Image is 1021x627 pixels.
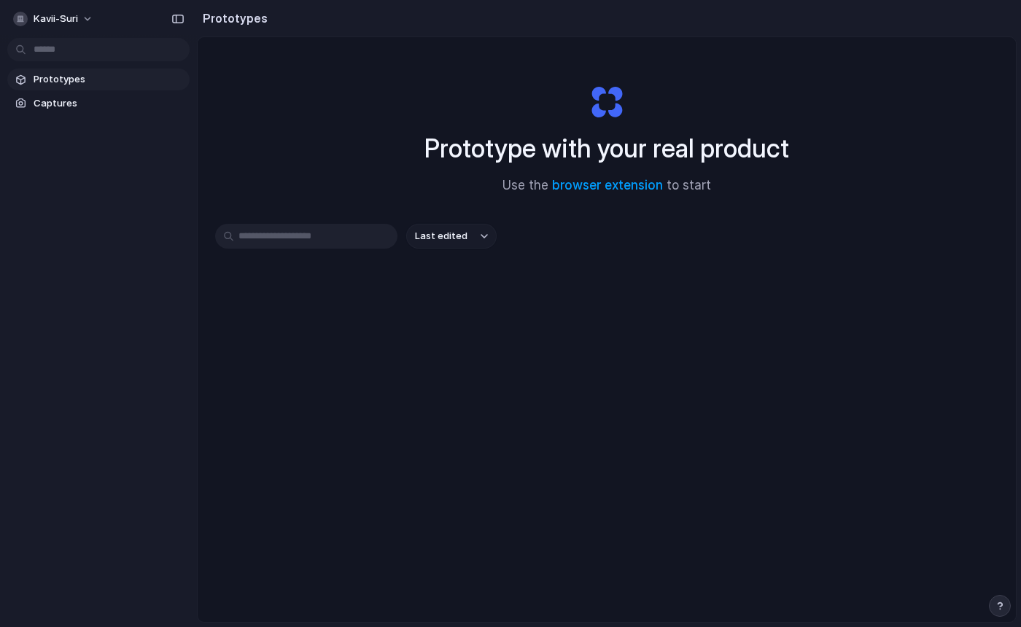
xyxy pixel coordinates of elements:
[406,224,497,249] button: Last edited
[7,93,190,114] a: Captures
[424,129,789,168] h1: Prototype with your real product
[34,72,184,87] span: Prototypes
[7,7,101,31] button: kavii-suri
[197,9,268,27] h2: Prototypes
[34,96,184,111] span: Captures
[552,178,663,192] a: browser extension
[502,176,711,195] span: Use the to start
[34,12,78,26] span: kavii-suri
[415,229,467,244] span: Last edited
[7,69,190,90] a: Prototypes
